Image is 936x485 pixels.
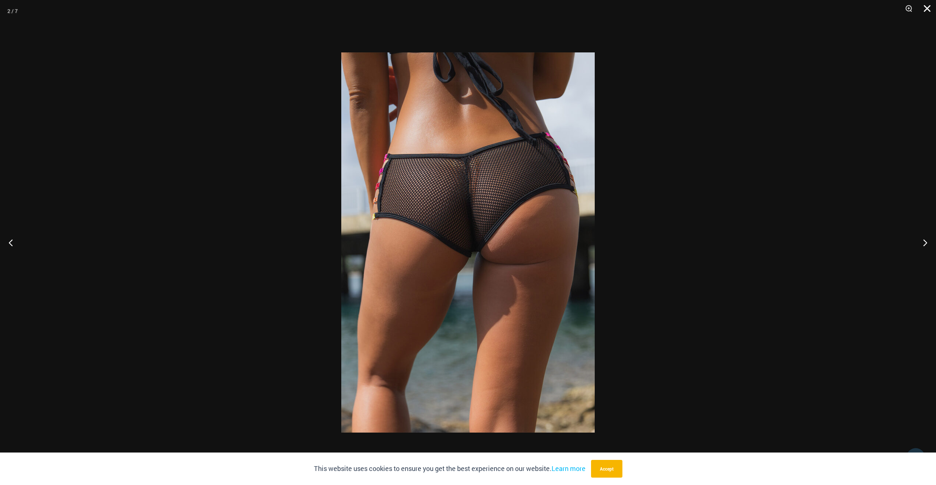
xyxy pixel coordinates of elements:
button: Next [908,224,936,261]
img: Slip Stream Black Multi 5024 Shorts 05 [341,52,595,433]
a: Learn more [552,464,586,473]
p: This website uses cookies to ensure you get the best experience on our website. [314,463,586,474]
div: 2 / 7 [7,6,18,17]
button: Accept [591,460,622,478]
